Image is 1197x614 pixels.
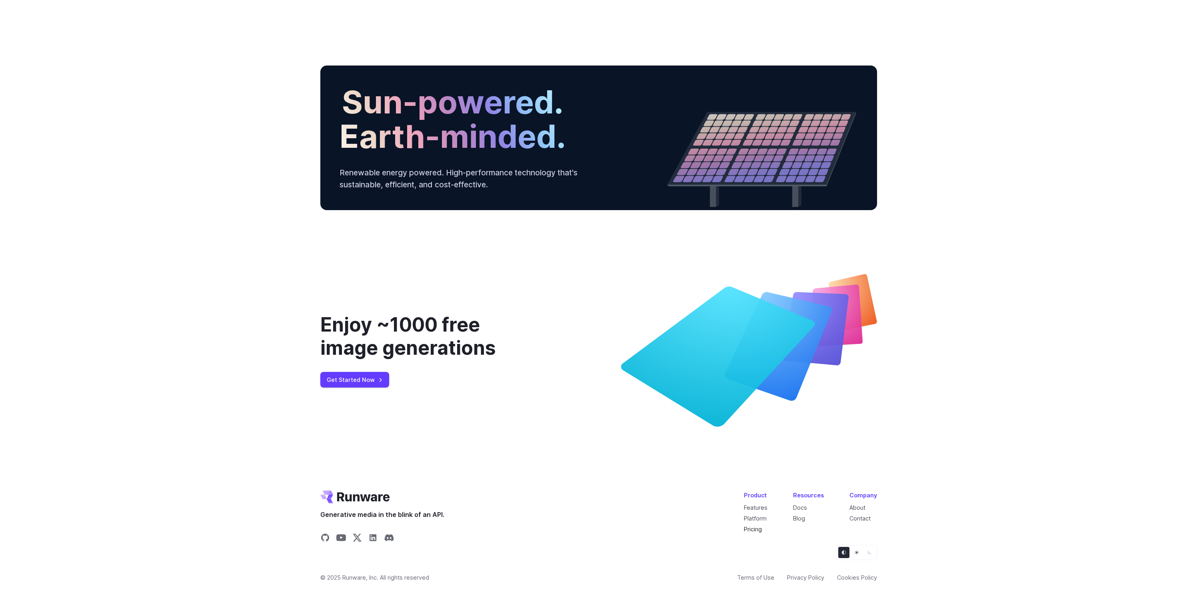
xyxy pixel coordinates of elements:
a: Contact [849,515,871,522]
a: Blog [793,515,805,522]
a: Get Started Now [320,372,389,387]
div: Resources [793,491,824,500]
a: Terms of Use [737,573,774,582]
div: Company [849,491,877,500]
div: Enjoy ~1000 free image generations [320,313,538,359]
a: Docs [793,504,807,511]
span: © 2025 Runware, Inc. All rights reserved [320,573,429,582]
a: Privacy Policy [787,573,824,582]
button: Dark [864,547,875,558]
ul: Theme selector [836,545,877,560]
a: Cookies Policy [837,573,877,582]
a: Pricing [744,526,762,533]
a: Platform [744,515,767,522]
a: Share on GitHub [320,533,330,545]
button: Light [851,547,862,558]
button: Default [838,547,849,558]
a: Share on X [352,533,362,545]
div: Product [744,491,767,500]
a: About [849,504,865,511]
p: Renewable energy powered. High-performance technology that's sustainable, efficient, and cost-eff... [340,167,599,191]
a: Share on LinkedIn [368,533,378,545]
a: Features [744,504,767,511]
a: Share on Discord [384,533,394,545]
a: Share on YouTube [336,533,346,545]
span: Generative media in the blink of an API. [320,510,444,520]
h2: Sun-powered. Earth-minded. [340,85,566,154]
a: Go to / [320,491,390,503]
